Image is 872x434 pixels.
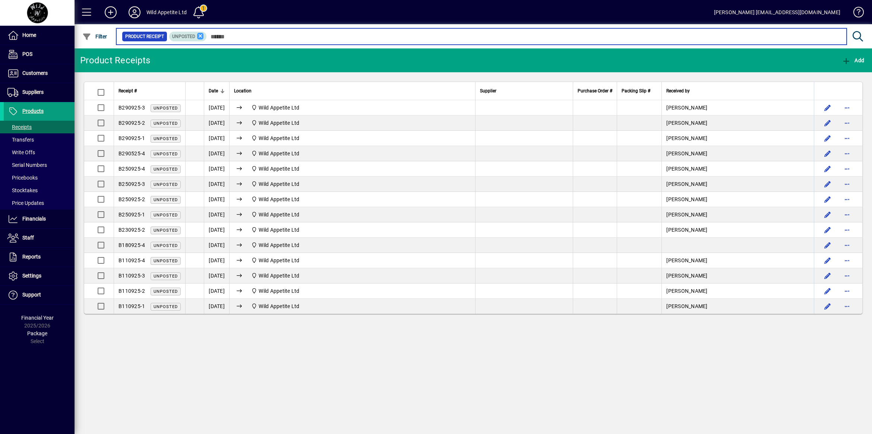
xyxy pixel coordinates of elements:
span: Wild Appetite Ltd [259,303,299,309]
span: Package [27,330,47,336]
span: [PERSON_NAME] [666,151,707,156]
button: More options [841,239,853,251]
a: Price Updates [4,197,75,209]
div: Packing Slip # [622,87,657,95]
span: Unposted [154,121,178,126]
span: Support [22,292,41,298]
span: Filter [82,34,107,39]
td: [DATE] [204,192,229,207]
div: Receipt # [119,87,181,95]
span: Transfers [7,137,34,143]
button: More options [841,300,853,312]
button: More options [841,102,853,114]
div: Location [234,87,470,95]
span: B110925-2 [119,288,145,294]
td: [DATE] [204,283,229,299]
span: Unposted [172,34,195,39]
button: Edit [822,270,834,282]
span: [PERSON_NAME] [666,181,707,187]
a: Receipts [4,121,75,133]
button: Edit [822,178,834,190]
span: B230925-2 [119,227,145,233]
a: Home [4,26,75,45]
span: B250925-1 [119,212,145,218]
button: More options [841,224,853,236]
div: Supplier [480,87,569,95]
span: Settings [22,273,41,279]
button: More options [841,178,853,190]
td: [DATE] [204,253,229,268]
span: Price Updates [7,200,44,206]
span: Wild Appetite Ltd [259,242,299,248]
span: B110925-1 [119,303,145,309]
span: [PERSON_NAME] [666,303,707,309]
span: Wild Appetite Ltd [248,225,303,234]
button: More options [841,163,853,175]
td: [DATE] [204,238,229,253]
span: [PERSON_NAME] [666,227,707,233]
span: Wild Appetite Ltd [259,288,299,294]
span: Staff [22,235,34,241]
span: Wild Appetite Ltd [259,196,299,202]
span: Wild Appetite Ltd [248,210,303,219]
span: Unposted [154,228,178,233]
button: Add [99,6,123,19]
span: Products [22,108,44,114]
span: Customers [22,70,48,76]
a: POS [4,45,75,64]
span: B290525-4 [119,151,145,156]
span: Home [22,32,36,38]
span: Wild Appetite Ltd [259,212,299,218]
span: Unposted [154,106,178,111]
span: Wild Appetite Ltd [259,257,299,263]
button: Edit [822,148,834,159]
span: B290925-2 [119,120,145,126]
button: More options [841,132,853,144]
a: Stocktakes [4,184,75,197]
button: More options [841,209,853,221]
span: B250925-2 [119,196,145,202]
span: Wild Appetite Ltd [259,151,299,156]
span: Financials [22,216,46,222]
a: Transfers [4,133,75,146]
td: [DATE] [204,177,229,192]
span: Unposted [154,197,178,202]
span: Unposted [154,289,178,294]
span: Unposted [154,274,178,279]
td: [DATE] [204,115,229,131]
span: Date [209,87,218,95]
button: Edit [822,132,834,144]
span: Wild Appetite Ltd [259,181,299,187]
span: Wild Appetite Ltd [259,120,299,126]
a: Reports [4,248,75,266]
span: [PERSON_NAME] [666,105,707,111]
span: Supplier [480,87,496,95]
span: Wild Appetite Ltd [259,273,299,279]
button: More options [841,193,853,205]
span: Unposted [154,304,178,309]
td: [DATE] [204,299,229,314]
button: Edit [822,163,834,175]
button: More options [841,148,853,159]
mat-chip: Product Movement Status: Unposted [169,32,207,41]
a: Staff [4,229,75,247]
span: Purchase Order # [578,87,612,95]
span: POS [22,51,32,57]
button: Edit [822,224,834,236]
div: Wild Appetite Ltd [146,6,187,18]
span: Unposted [154,259,178,263]
a: Customers [4,64,75,83]
button: More options [841,117,853,129]
td: [DATE] [204,222,229,238]
div: [PERSON_NAME] [EMAIL_ADDRESS][DOMAIN_NAME] [714,6,840,18]
button: Profile [123,6,146,19]
span: Wild Appetite Ltd [248,241,303,250]
span: Wild Appetite Ltd [248,256,303,265]
span: Wild Appetite Ltd [259,105,299,111]
span: Unposted [154,152,178,156]
span: B110925-3 [119,273,145,279]
button: Edit [822,117,834,129]
span: [PERSON_NAME] [666,257,707,263]
span: Financial Year [21,315,54,321]
a: Financials [4,210,75,228]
